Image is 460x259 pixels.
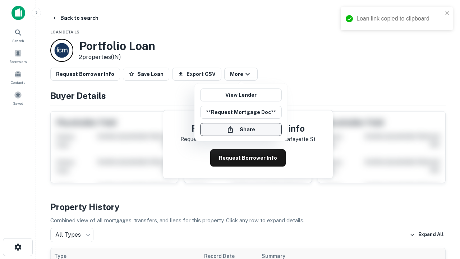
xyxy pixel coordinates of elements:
div: Loan link copied to clipboard [356,14,443,23]
button: **Request Mortgage Doc** [200,106,282,119]
a: View Lender [200,88,282,101]
button: close [445,10,450,17]
button: Share [200,123,282,136]
iframe: Chat Widget [424,201,460,236]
